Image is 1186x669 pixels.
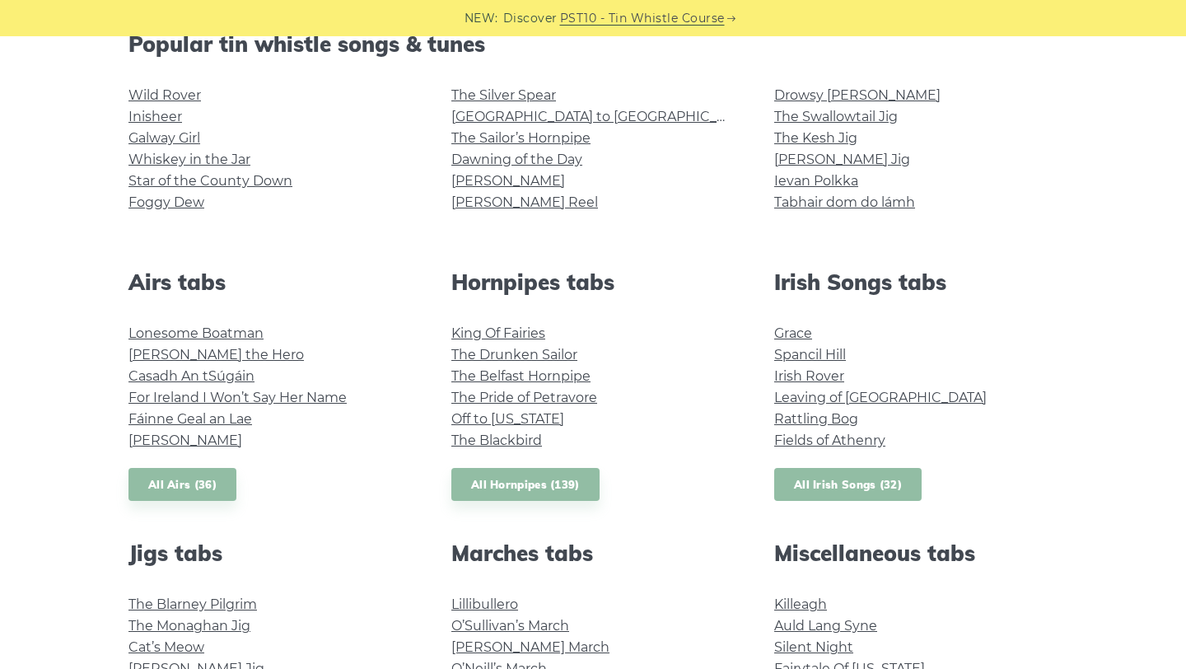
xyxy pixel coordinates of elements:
[774,390,987,405] a: Leaving of [GEOGRAPHIC_DATA]
[774,347,846,363] a: Spancil Hill
[451,390,597,405] a: The Pride of Petravore
[128,639,204,655] a: Cat’s Meow
[128,325,264,341] a: Lonesome Boatman
[128,618,250,634] a: The Monaghan Jig
[128,269,412,295] h2: Airs tabs
[128,152,250,167] a: Whiskey in the Jar
[451,411,564,427] a: Off to [US_STATE]
[451,173,565,189] a: [PERSON_NAME]
[128,109,182,124] a: Inisheer
[128,596,257,612] a: The Blarney Pilgrim
[128,433,242,448] a: [PERSON_NAME]
[774,152,910,167] a: [PERSON_NAME] Jig
[774,194,915,210] a: Tabhair dom do lámh
[451,618,569,634] a: O’Sullivan’s March
[128,390,347,405] a: For Ireland I Won’t Say Her Name
[451,130,591,146] a: The Sailor’s Hornpipe
[128,173,292,189] a: Star of the County Down
[451,87,556,103] a: The Silver Spear
[774,433,885,448] a: Fields of Athenry
[451,368,591,384] a: The Belfast Hornpipe
[128,194,204,210] a: Foggy Dew
[451,347,577,363] a: The Drunken Sailor
[503,9,558,28] span: Discover
[560,9,725,28] a: PST10 - Tin Whistle Course
[774,411,858,427] a: Rattling Bog
[774,618,877,634] a: Auld Lang Syne
[128,130,200,146] a: Galway Girl
[451,639,609,655] a: [PERSON_NAME] March
[451,152,582,167] a: Dawning of the Day
[128,411,252,427] a: Fáinne Geal an Lae
[451,468,600,502] a: All Hornpipes (139)
[774,173,858,189] a: Ievan Polkka
[451,269,735,295] h2: Hornpipes tabs
[451,540,735,566] h2: Marches tabs
[774,639,853,655] a: Silent Night
[465,9,498,28] span: NEW:
[774,130,857,146] a: The Kesh Jig
[128,347,304,363] a: [PERSON_NAME] the Hero
[128,31,1058,57] h2: Popular tin whistle songs & tunes
[128,368,254,384] a: Casadh An tSúgáin
[128,540,412,566] h2: Jigs tabs
[451,109,755,124] a: [GEOGRAPHIC_DATA] to [GEOGRAPHIC_DATA]
[774,596,827,612] a: Killeagh
[774,368,844,384] a: Irish Rover
[451,194,598,210] a: [PERSON_NAME] Reel
[774,468,922,502] a: All Irish Songs (32)
[451,596,518,612] a: Lillibullero
[774,109,898,124] a: The Swallowtail Jig
[774,325,812,341] a: Grace
[451,433,542,448] a: The Blackbird
[128,468,236,502] a: All Airs (36)
[451,325,545,341] a: King Of Fairies
[128,87,201,103] a: Wild Rover
[774,269,1058,295] h2: Irish Songs tabs
[774,540,1058,566] h2: Miscellaneous tabs
[774,87,941,103] a: Drowsy [PERSON_NAME]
